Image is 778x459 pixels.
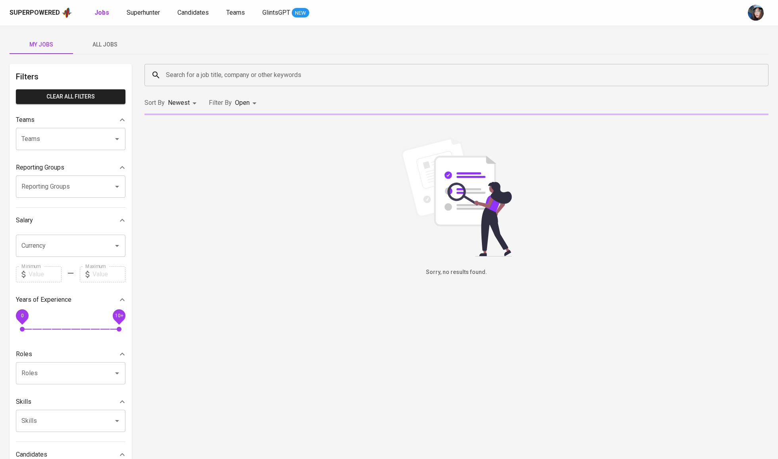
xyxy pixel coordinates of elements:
[16,112,125,128] div: Teams
[92,266,125,282] input: Value
[112,181,123,192] button: Open
[16,70,125,83] h6: Filters
[209,98,232,108] p: Filter By
[16,163,64,172] p: Reporting Groups
[127,8,162,18] a: Superhunter
[112,368,123,379] button: Open
[10,8,60,17] div: Superpowered
[16,160,125,175] div: Reporting Groups
[16,397,31,407] p: Skills
[112,133,123,145] button: Open
[115,312,123,318] span: 10+
[22,92,119,102] span: Clear All filters
[144,268,768,277] h6: Sorry, no results found.
[168,98,190,108] p: Newest
[112,415,123,426] button: Open
[177,9,209,16] span: Candidates
[16,89,125,104] button: Clear All filters
[262,8,309,18] a: GlintsGPT NEW
[177,8,210,18] a: Candidates
[16,115,35,125] p: Teams
[262,9,290,16] span: GlintsGPT
[16,216,33,225] p: Salary
[235,96,259,110] div: Open
[16,295,71,305] p: Years of Experience
[226,8,246,18] a: Teams
[29,266,62,282] input: Value
[168,96,199,110] div: Newest
[16,349,32,359] p: Roles
[292,9,309,17] span: NEW
[94,8,111,18] a: Jobs
[14,40,68,50] span: My Jobs
[21,312,23,318] span: 0
[112,240,123,251] button: Open
[78,40,132,50] span: All Jobs
[10,7,72,19] a: Superpoweredapp logo
[16,394,125,410] div: Skills
[16,292,125,308] div: Years of Experience
[127,9,160,16] span: Superhunter
[62,7,72,19] img: app logo
[235,99,250,106] span: Open
[144,98,165,108] p: Sort By
[16,346,125,362] div: Roles
[226,9,245,16] span: Teams
[748,5,764,21] img: diazagista@glints.com
[16,212,125,228] div: Salary
[397,137,516,256] img: file_searching.svg
[94,9,109,16] b: Jobs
